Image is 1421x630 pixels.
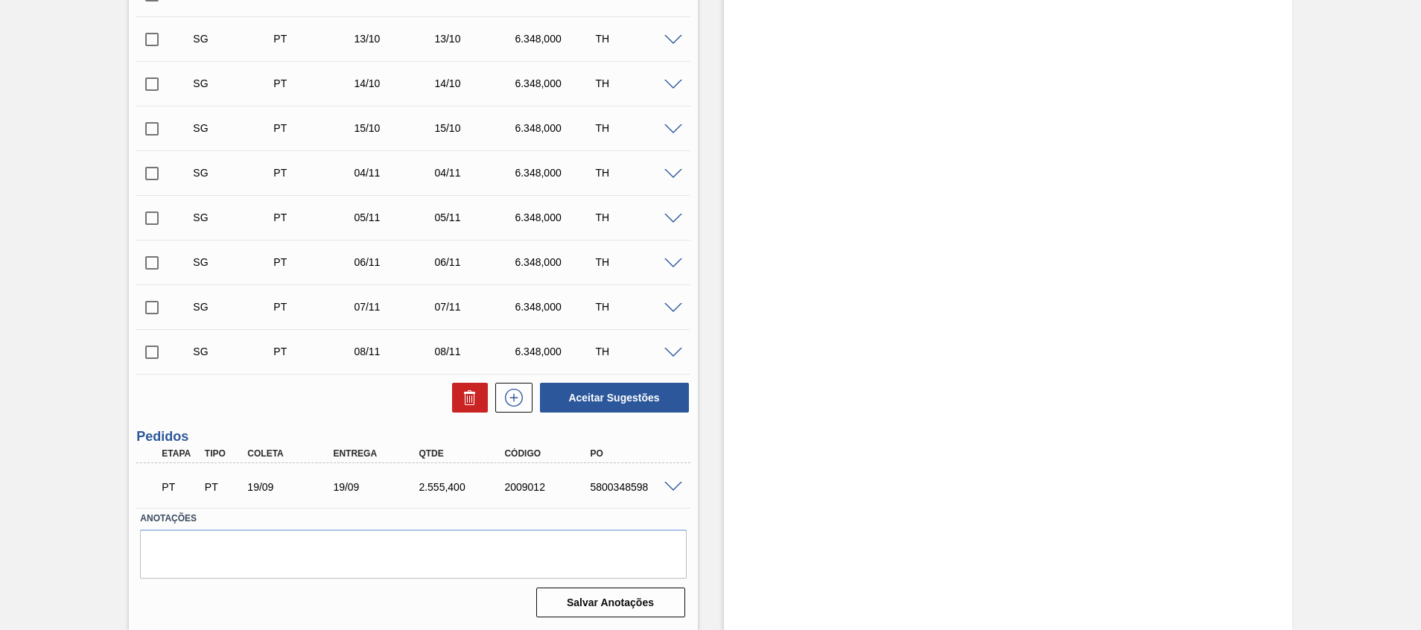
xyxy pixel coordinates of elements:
[270,33,359,45] div: Pedido de Transferência
[445,383,488,413] div: Excluir Sugestões
[270,301,359,313] div: Pedido de Transferência
[201,448,246,459] div: Tipo
[591,77,681,89] div: TH
[591,33,681,45] div: TH
[586,448,682,459] div: PO
[511,346,600,357] div: 6.348,000
[350,346,439,357] div: 08/11/2025
[189,346,279,357] div: Sugestão Criada
[350,167,439,179] div: 04/11/2025
[591,256,681,268] div: TH
[415,448,511,459] div: Qtde
[591,122,681,134] div: TH
[350,256,439,268] div: 06/11/2025
[189,301,279,313] div: Sugestão Criada
[430,346,520,357] div: 08/11/2025
[350,33,439,45] div: 13/10/2025
[270,256,359,268] div: Pedido de Transferência
[136,429,690,445] h3: Pedidos
[500,481,597,493] div: 2009012
[430,256,520,268] div: 06/11/2025
[270,77,359,89] div: Pedido de Transferência
[533,381,690,414] div: Aceitar Sugestões
[350,211,439,223] div: 05/11/2025
[329,448,425,459] div: Entrega
[270,122,359,134] div: Pedido de Transferência
[158,448,203,459] div: Etapa
[189,211,279,223] div: Sugestão Criada
[244,448,340,459] div: Coleta
[162,481,199,493] p: PT
[430,77,520,89] div: 14/10/2025
[591,346,681,357] div: TH
[244,481,340,493] div: 19/09/2025
[158,471,203,503] div: Pedido em Trânsito
[329,481,425,493] div: 19/09/2025
[201,481,246,493] div: Pedido de Transferência
[511,122,600,134] div: 6.348,000
[511,77,600,89] div: 6.348,000
[189,167,279,179] div: Sugestão Criada
[189,256,279,268] div: Sugestão Criada
[350,122,439,134] div: 15/10/2025
[511,33,600,45] div: 6.348,000
[189,33,279,45] div: Sugestão Criada
[511,301,600,313] div: 6.348,000
[140,508,686,529] label: Anotações
[586,481,682,493] div: 5800348598
[536,588,685,617] button: Salvar Anotações
[540,383,689,413] button: Aceitar Sugestões
[488,383,533,413] div: Nova sugestão
[511,167,600,179] div: 6.348,000
[350,77,439,89] div: 14/10/2025
[591,211,681,223] div: TH
[189,122,279,134] div: Sugestão Criada
[270,211,359,223] div: Pedido de Transferência
[500,448,597,459] div: Código
[189,77,279,89] div: Sugestão Criada
[511,211,600,223] div: 6.348,000
[430,33,520,45] div: 13/10/2025
[415,481,511,493] div: 2.555,400
[430,301,520,313] div: 07/11/2025
[591,301,681,313] div: TH
[591,167,681,179] div: TH
[270,346,359,357] div: Pedido de Transferência
[430,211,520,223] div: 05/11/2025
[270,167,359,179] div: Pedido de Transferência
[430,122,520,134] div: 15/10/2025
[511,256,600,268] div: 6.348,000
[350,301,439,313] div: 07/11/2025
[430,167,520,179] div: 04/11/2025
